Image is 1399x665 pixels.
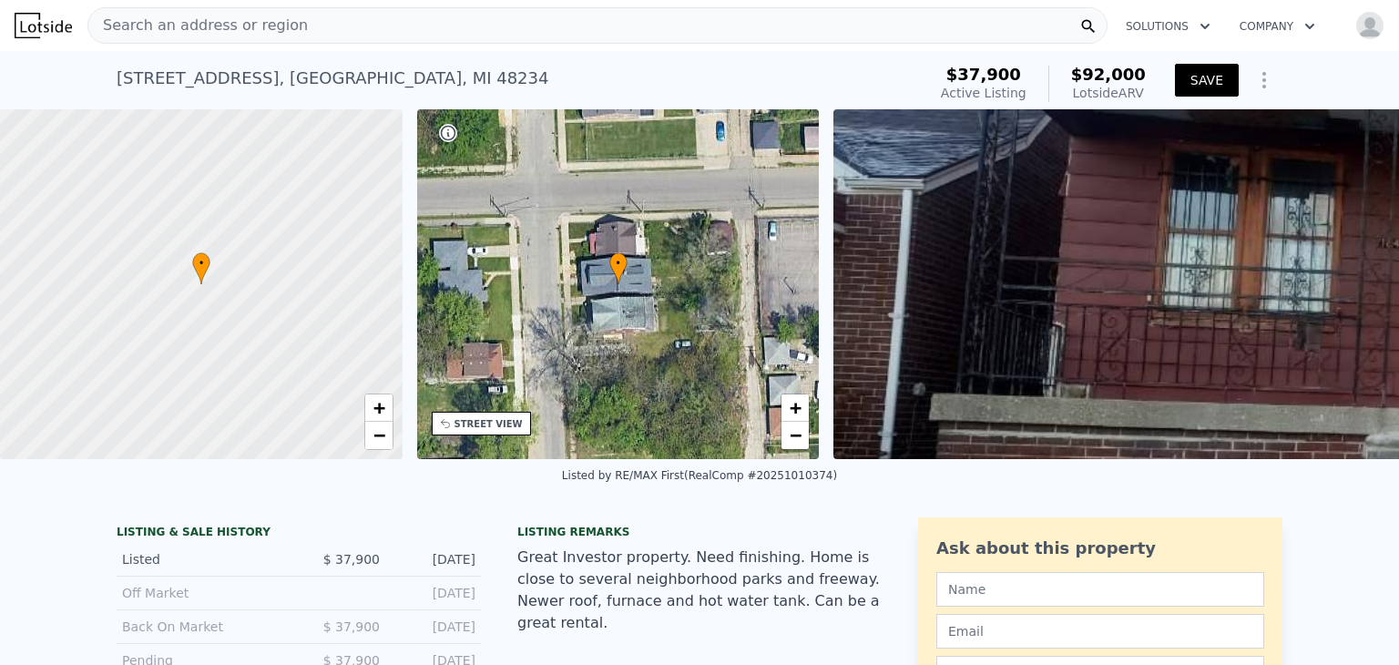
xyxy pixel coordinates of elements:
[790,424,802,446] span: −
[609,255,628,271] span: •
[323,619,380,634] span: $ 37,900
[936,614,1264,649] input: Email
[1225,10,1330,43] button: Company
[15,13,72,38] img: Lotside
[1355,11,1384,40] img: avatar
[1071,84,1146,102] div: Lotside ARV
[1246,62,1282,98] button: Show Options
[517,525,882,539] div: Listing remarks
[117,525,481,543] div: LISTING & SALE HISTORY
[562,469,837,482] div: Listed by RE/MAX First (RealComp #20251010374)
[365,394,393,422] a: Zoom in
[454,417,523,431] div: STREET VIEW
[373,424,384,446] span: −
[394,550,475,568] div: [DATE]
[781,394,809,422] a: Zoom in
[936,536,1264,561] div: Ask about this property
[122,584,284,602] div: Off Market
[1071,65,1146,84] span: $92,000
[373,396,384,419] span: +
[609,252,628,284] div: •
[192,252,210,284] div: •
[1111,10,1225,43] button: Solutions
[936,572,1264,607] input: Name
[192,255,210,271] span: •
[88,15,308,36] span: Search an address or region
[117,66,548,91] div: [STREET_ADDRESS] , [GEOGRAPHIC_DATA] , MI 48234
[781,422,809,449] a: Zoom out
[122,550,284,568] div: Listed
[323,552,380,567] span: $ 37,900
[122,618,284,636] div: Back On Market
[1175,64,1239,97] button: SAVE
[517,547,882,634] div: Great Investor property. Need finishing. Home is close to several neighborhood parks and freeway....
[394,584,475,602] div: [DATE]
[790,396,802,419] span: +
[941,86,1026,100] span: Active Listing
[394,618,475,636] div: [DATE]
[365,422,393,449] a: Zoom out
[946,65,1021,84] span: $37,900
